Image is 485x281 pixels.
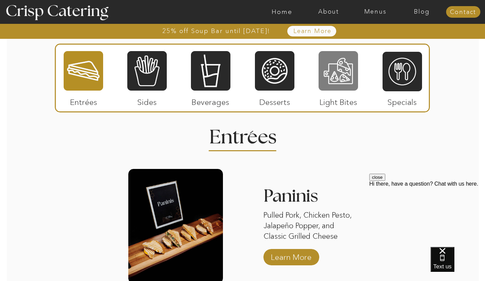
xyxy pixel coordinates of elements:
[399,9,445,15] a: Blog
[278,28,347,35] a: Learn More
[263,210,358,243] p: Pulled Pork, Chicken Pesto, Jalapeño Popper, and Classic Grilled Cheese
[61,91,106,110] p: Entrées
[316,91,361,110] p: Light Bites
[446,9,480,16] a: Contact
[269,246,314,265] a: Learn More
[305,9,352,15] a: About
[252,91,297,110] p: Desserts
[124,91,169,110] p: Sides
[263,187,358,209] h3: Paninis
[138,28,295,34] a: 25% off Soup Bar until [DATE]!
[188,91,233,110] p: Beverages
[259,9,305,15] a: Home
[209,128,276,141] h2: Entrees
[369,174,485,255] iframe: podium webchat widget prompt
[379,91,425,110] p: Specials
[431,247,485,281] iframe: podium webchat widget bubble
[352,9,399,15] a: Menus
